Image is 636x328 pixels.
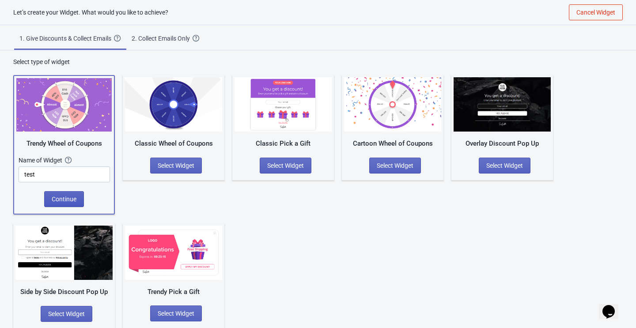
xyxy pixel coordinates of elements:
[16,78,112,132] img: trendy_game.png
[267,162,304,169] span: Select Widget
[599,293,627,319] iframe: chat widget
[486,162,523,169] span: Select Widget
[454,77,551,132] img: full_screen_popup.jpg
[125,287,222,297] div: Trendy Pick a Gift
[44,191,84,207] button: Continue
[377,162,413,169] span: Select Widget
[235,77,332,132] img: gift_game.jpg
[158,162,194,169] span: Select Widget
[15,226,113,280] img: regular_popup.jpg
[150,158,202,173] button: Select Widget
[344,139,441,149] div: Cartoon Wheel of Coupons
[52,196,76,203] span: Continue
[125,226,222,280] img: gift_game_v2.jpg
[479,158,530,173] button: Select Widget
[158,310,194,317] span: Select Widget
[369,158,421,173] button: Select Widget
[235,139,332,149] div: Classic Pick a Gift
[132,34,193,43] div: 2. Collect Emails Only
[576,9,615,16] span: Cancel Widget
[344,77,441,132] img: cartoon_game.jpg
[150,305,202,321] button: Select Widget
[19,34,114,43] div: 1. Give Discounts & Collect Emails
[454,139,551,149] div: Overlay Discount Pop Up
[48,310,85,317] span: Select Widget
[13,57,623,66] div: Select type of widget
[125,139,222,149] div: Classic Wheel of Coupons
[19,156,65,165] div: Name of Widget
[125,77,222,132] img: classic_game.jpg
[16,139,112,149] div: Trendy Wheel of Coupons
[260,158,311,173] button: Select Widget
[569,4,623,20] button: Cancel Widget
[41,306,92,322] button: Select Widget
[15,287,113,297] div: Side by Side Discount Pop Up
